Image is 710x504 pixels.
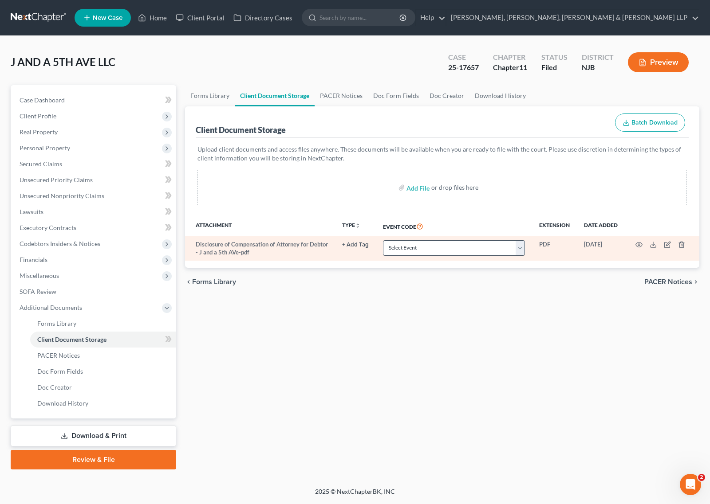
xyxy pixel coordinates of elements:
[628,52,689,72] button: Preview
[171,10,229,26] a: Client Portal
[11,55,115,68] span: J AND A 5TH AVE LLC
[342,240,369,249] a: + Add Tag
[185,236,335,261] td: Disclosure of Compensation of Attorney for Debtor - J and a 5th AVe-pdf
[30,332,176,348] a: Client Document Storage
[37,367,83,375] span: Doc Form Fields
[37,336,106,343] span: Client Document Storage
[102,487,608,503] div: 2025 © NextChapterBK, INC
[519,63,527,71] span: 11
[12,284,176,300] a: SOFA Review
[20,240,100,247] span: Codebtors Insiders & Notices
[20,208,43,215] span: Lawsuits
[20,256,47,263] span: Financials
[368,85,424,106] a: Doc Form Fields
[134,10,171,26] a: Home
[692,278,699,285] i: chevron_right
[631,119,678,126] span: Batch Download
[431,183,478,192] div: or drop files here
[541,52,568,63] div: Status
[448,52,479,63] div: Case
[644,278,699,285] button: PACER Notices chevron_right
[532,216,577,236] th: Extension
[37,383,72,391] span: Doc Creator
[30,348,176,363] a: PACER Notices
[315,85,368,106] a: PACER Notices
[342,223,360,228] button: TYPEunfold_more
[30,363,176,379] a: Doc Form Fields
[582,52,614,63] div: District
[20,112,56,120] span: Client Profile
[197,145,687,163] p: Upload client documents and access files anywhere. These documents will be available when you are...
[37,352,80,359] span: PACER Notices
[582,63,614,73] div: NJB
[12,172,176,188] a: Unsecured Priority Claims
[30,316,176,332] a: Forms Library
[577,216,625,236] th: Date added
[30,395,176,411] a: Download History
[20,160,62,168] span: Secured Claims
[680,474,701,495] iframe: Intercom live chat
[20,96,65,104] span: Case Dashboard
[424,85,469,106] a: Doc Creator
[20,176,93,184] span: Unsecured Priority Claims
[20,304,82,311] span: Additional Documents
[493,63,527,73] div: Chapter
[196,125,286,135] div: Client Document Storage
[185,85,235,106] a: Forms Library
[20,272,59,279] span: Miscellaneous
[698,474,705,481] span: 2
[532,236,577,261] td: PDF
[229,10,297,26] a: Directory Cases
[469,85,531,106] a: Download History
[319,9,401,26] input: Search by name...
[185,278,192,285] i: chevron_left
[12,220,176,236] a: Executory Contracts
[493,52,527,63] div: Chapter
[376,216,532,236] th: Event Code
[30,379,176,395] a: Doc Creator
[12,204,176,220] a: Lawsuits
[20,224,76,231] span: Executory Contracts
[577,236,625,261] td: [DATE]
[185,216,335,236] th: Attachment
[11,450,176,469] a: Review & File
[644,278,692,285] span: PACER Notices
[12,188,176,204] a: Unsecured Nonpriority Claims
[11,426,176,446] a: Download & Print
[342,242,369,248] button: + Add Tag
[185,278,236,285] button: chevron_left Forms Library
[355,223,360,228] i: unfold_more
[20,144,70,152] span: Personal Property
[20,288,56,295] span: SOFA Review
[446,10,699,26] a: [PERSON_NAME], [PERSON_NAME], [PERSON_NAME] & [PERSON_NAME] LLP
[541,63,568,73] div: Filed
[12,92,176,108] a: Case Dashboard
[12,156,176,172] a: Secured Claims
[20,128,58,136] span: Real Property
[615,113,685,132] button: Batch Download
[235,85,315,106] a: Client Document Storage
[20,192,104,199] span: Unsecured Nonpriority Claims
[192,278,236,285] span: Forms Library
[37,320,76,327] span: Forms Library
[448,63,479,73] div: 25-17657
[93,15,122,21] span: New Case
[416,10,446,26] a: Help
[37,399,88,407] span: Download History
